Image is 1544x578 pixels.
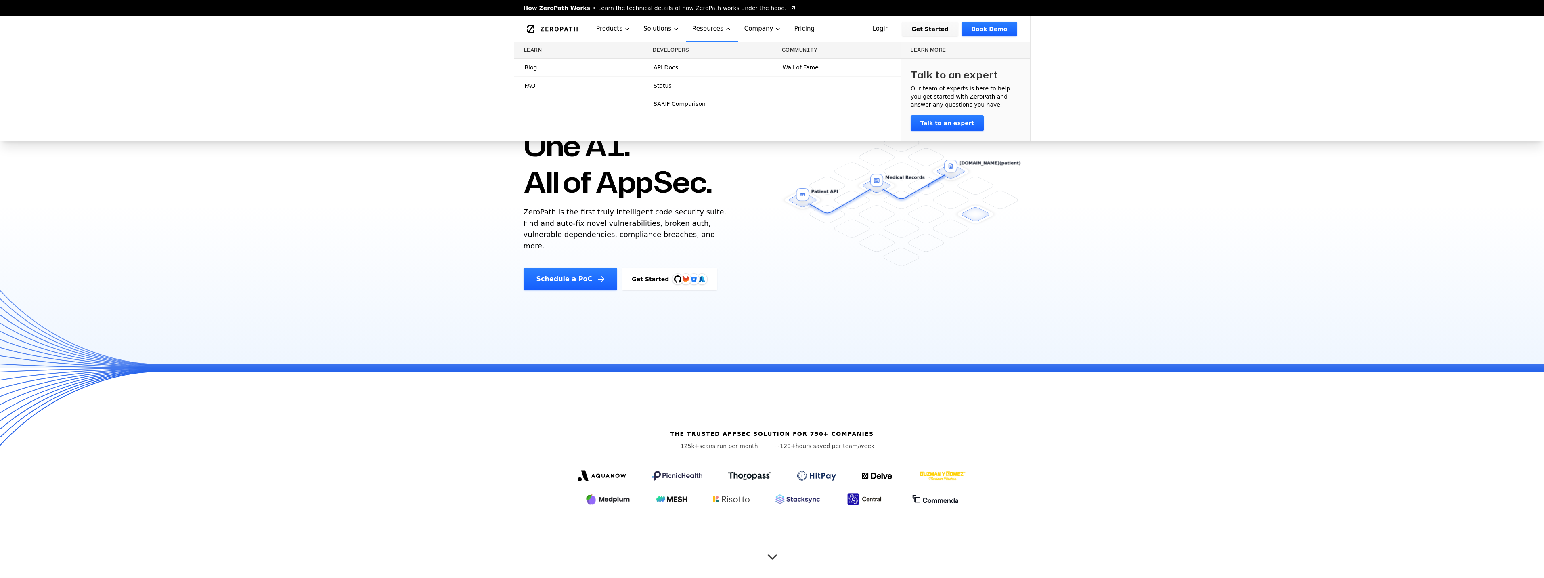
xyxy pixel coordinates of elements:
p: hours saved per team/week [775,442,875,450]
a: Status [643,77,772,95]
img: GitHub [674,275,681,283]
span: How ZeroPath Works [524,4,590,12]
span: Wall of Fame [783,63,819,71]
span: SARIF Comparison [654,100,706,108]
h3: Community [782,47,891,53]
h3: Learn [524,47,633,53]
span: Blog [525,63,537,71]
img: GYG [919,466,966,486]
p: scans run per month [670,442,769,450]
p: ZeroPath is the first truly intelligent code security suite. Find and auto-fix novel vulnerabilit... [524,206,730,252]
a: FAQ [514,77,643,95]
img: GitLab [678,271,694,287]
h3: Developers [653,47,762,53]
h6: The trusted AppSec solution for 750+ companies [670,430,874,438]
button: Scroll to next section [764,545,780,561]
a: Get Started [902,22,958,36]
button: Company [738,16,788,42]
a: SARIF Comparison [643,95,772,113]
h3: Talk to an expert [911,68,998,81]
nav: Global [514,16,1031,42]
svg: Bitbucket [689,275,698,284]
button: Products [590,16,637,42]
a: Login [863,22,899,36]
img: Stacksync [775,494,820,504]
img: Central [846,492,886,507]
span: 125k+ [681,443,700,449]
button: Resources [686,16,738,42]
a: Book Demo [962,22,1017,36]
img: Thoropass [728,472,771,480]
a: Blog [514,59,643,76]
span: ~120+ [775,443,796,449]
a: Talk to an expert [911,115,984,131]
img: Azure [699,276,705,282]
a: Pricing [788,16,821,42]
p: Our team of experts is here to help you get started with ZeroPath and answer any questions you have. [911,84,1020,109]
a: API Docs [643,59,772,76]
button: Solutions [637,16,686,42]
a: How ZeroPath WorksLearn the technical details of how ZeroPath works under the hood. [524,4,796,12]
h3: Learn more [911,47,1020,53]
img: Mesh [656,496,687,502]
span: API Docs [654,63,678,71]
h1: One AI. All of AppSec. [524,127,712,200]
a: Wall of Fame [772,59,901,76]
span: Status [654,82,672,90]
a: Schedule a PoC [524,268,618,290]
span: FAQ [525,82,536,90]
img: Medplum [585,493,631,506]
a: Get StartedGitHubGitLabAzure [622,268,717,290]
span: Learn the technical details of how ZeroPath works under the hood. [598,4,787,12]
